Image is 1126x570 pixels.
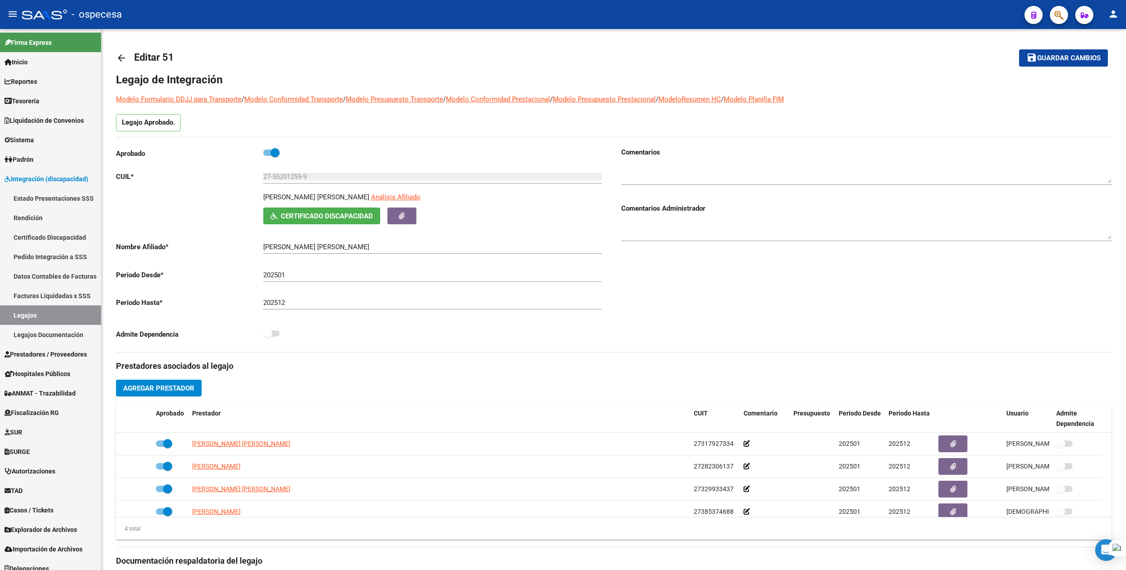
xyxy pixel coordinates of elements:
h3: Documentación respaldatoria del legajo [116,555,1112,567]
span: Reportes [5,77,37,87]
span: Fiscalización RG [5,408,59,418]
span: Comentario [744,410,778,417]
p: [PERSON_NAME] [PERSON_NAME] [263,192,369,202]
span: Usuario [1006,410,1029,417]
span: Prestadores / Proveedores [5,349,87,359]
button: Guardar cambios [1019,49,1108,66]
mat-icon: person [1108,9,1119,19]
p: Periodo Hasta [116,298,263,308]
a: ModeloResumen HC [658,95,721,103]
button: Agregar Prestador [116,380,202,396]
span: Periodo Hasta [889,410,930,417]
span: [PERSON_NAME] P [DATE] [1006,463,1083,470]
span: [PERSON_NAME] [PERSON_NAME] [192,440,290,447]
datatable-header-cell: Presupuesto [790,404,835,434]
span: Editar 51 [134,52,174,63]
span: [PERSON_NAME] [192,508,241,515]
datatable-header-cell: Periodo Desde [835,404,885,434]
span: 202512 [889,440,910,447]
datatable-header-cell: Aprobado [152,404,188,434]
p: Legajo Aprobado. [116,114,181,131]
span: Presupuesto [793,410,830,417]
span: [PERSON_NAME] [192,463,241,470]
span: TAD [5,486,23,496]
button: Certificado Discapacidad [263,208,380,224]
span: CUIT [694,410,708,417]
span: Inicio [5,57,28,67]
span: Agregar Prestador [123,384,194,392]
a: Modelo Formulario DDJJ para Transporte [116,95,242,103]
span: Guardar cambios [1037,54,1101,63]
span: Periodo Desde [839,410,881,417]
span: 202501 [839,485,860,493]
span: [PERSON_NAME] [PERSON_NAME] [192,485,290,493]
h1: Legajo de Integración [116,72,1112,87]
span: Tesorería [5,96,39,106]
span: [PERSON_NAME] P [DATE] [1006,440,1083,447]
span: ANMAT - Trazabilidad [5,388,76,398]
span: Admite Dependencia [1056,410,1094,427]
p: Nombre Afiliado [116,242,263,252]
span: 202512 [889,508,910,515]
div: 4 total [116,524,140,534]
span: Casos / Tickets [5,505,53,515]
p: Admite Dependencia [116,329,263,339]
datatable-header-cell: Periodo Hasta [885,404,935,434]
span: Sistema [5,135,34,145]
span: SURGE [5,447,30,457]
span: Firma Express [5,38,52,48]
span: 27385374688 [694,508,734,515]
span: 202501 [839,508,860,515]
span: - ospecesa [72,5,122,24]
p: Periodo Desde [116,270,263,280]
a: Modelo Planilla FIM [724,95,784,103]
datatable-header-cell: Comentario [740,404,790,434]
span: Prestador [192,410,221,417]
span: Certificado Discapacidad [281,212,373,220]
a: Modelo Conformidad Prestacional [446,95,550,103]
p: Aprobado [116,149,263,159]
a: Modelo Presupuesto Prestacional [553,95,656,103]
span: Autorizaciones [5,466,55,476]
mat-icon: arrow_back [116,53,127,63]
datatable-header-cell: Usuario [1003,404,1053,434]
span: SUR [5,427,22,437]
span: Explorador de Archivos [5,525,77,535]
span: 27329933437 [694,485,734,493]
span: 202512 [889,485,910,493]
p: CUIL [116,172,263,182]
h3: Comentarios [621,147,1112,157]
span: 202501 [839,463,860,470]
span: Análisis Afiliado [371,193,420,201]
span: [PERSON_NAME] [DATE] [1006,485,1078,493]
mat-icon: save [1026,52,1037,63]
div: Open Intercom Messenger [1095,539,1117,561]
span: Padrón [5,155,34,164]
datatable-header-cell: CUIT [690,404,740,434]
span: Liquidación de Convenios [5,116,84,126]
span: 202501 [839,440,860,447]
datatable-header-cell: Prestador [188,404,690,434]
span: Integración (discapacidad) [5,174,88,184]
span: Importación de Archivos [5,544,82,554]
a: Modelo Conformidad Transporte [244,95,343,103]
mat-icon: menu [7,9,18,19]
h3: Prestadores asociados al legajo [116,360,1112,372]
span: Aprobado [156,410,184,417]
span: 202512 [889,463,910,470]
span: Hospitales Públicos [5,369,70,379]
span: 27282306137 [694,463,734,470]
datatable-header-cell: Admite Dependencia [1053,404,1102,434]
span: 27317927334 [694,440,734,447]
a: Modelo Presupuesto Transporte [346,95,443,103]
h3: Comentarios Administrador [621,203,1112,213]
